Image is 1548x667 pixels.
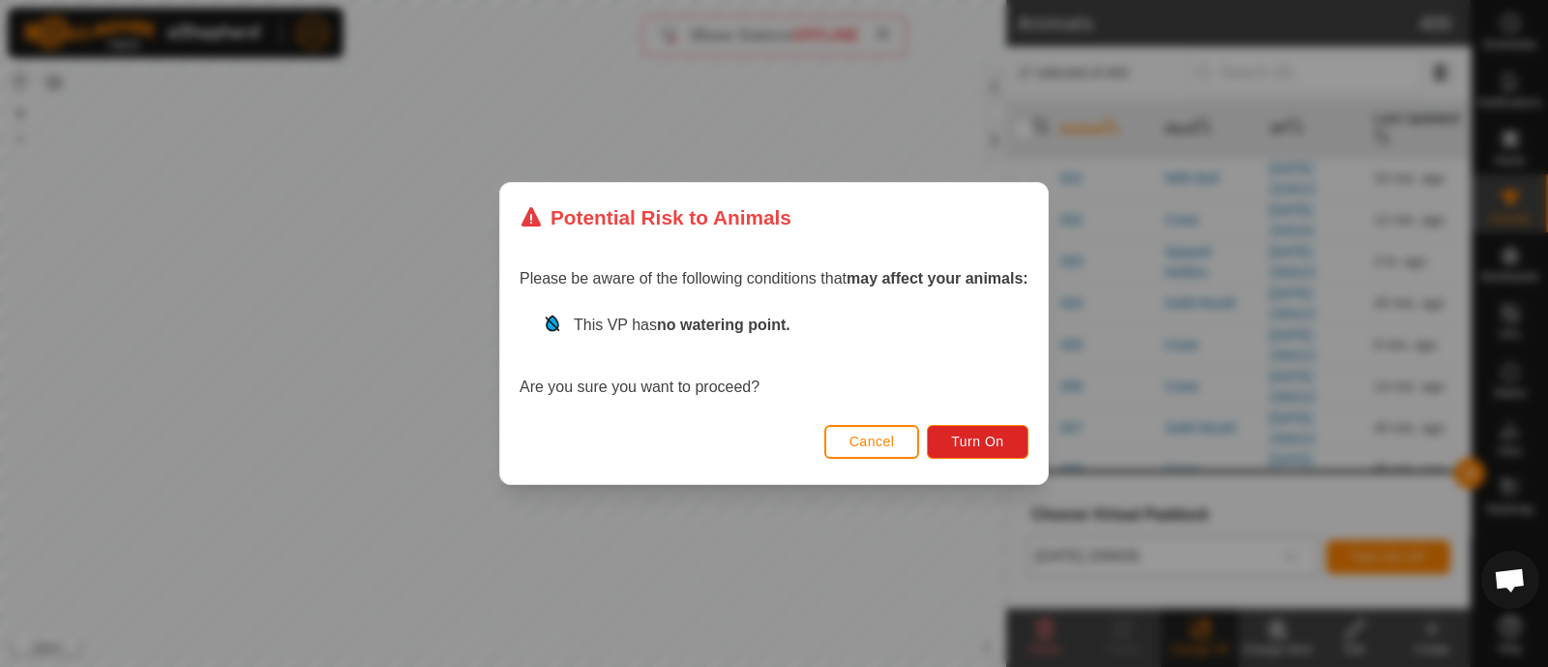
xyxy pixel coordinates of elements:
[520,202,791,232] div: Potential Risk to Animals
[520,314,1028,399] div: Are you sure you want to proceed?
[657,317,790,333] strong: no watering point.
[574,317,790,333] span: This VP has
[1481,551,1539,609] div: Open chat
[824,425,920,459] button: Cancel
[849,434,895,449] span: Cancel
[952,434,1004,449] span: Turn On
[928,425,1028,459] button: Turn On
[520,270,1028,287] span: Please be aware of the following conditions that
[847,270,1028,287] strong: may affect your animals:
